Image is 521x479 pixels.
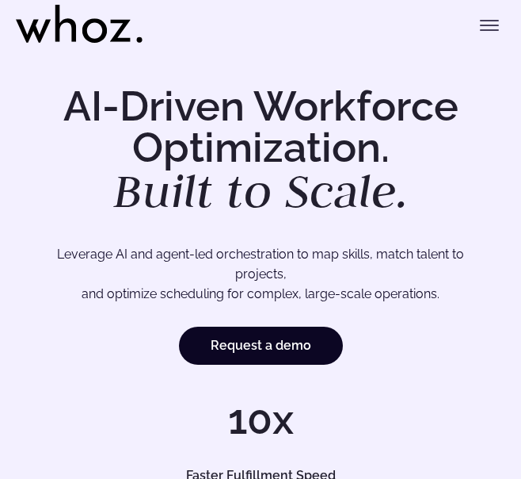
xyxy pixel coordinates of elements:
[473,10,505,41] button: Toggle menu
[179,327,343,365] a: Request a demo
[113,160,408,221] em: Built to Scale.
[416,374,499,457] iframe: Chatbot
[32,399,489,440] h1: 10x
[32,86,489,215] h1: AI-Driven Workforce Optimization.
[55,244,466,305] p: Leverage AI and agent-led orchestration to map skills, match talent to projects, and optimize sch...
